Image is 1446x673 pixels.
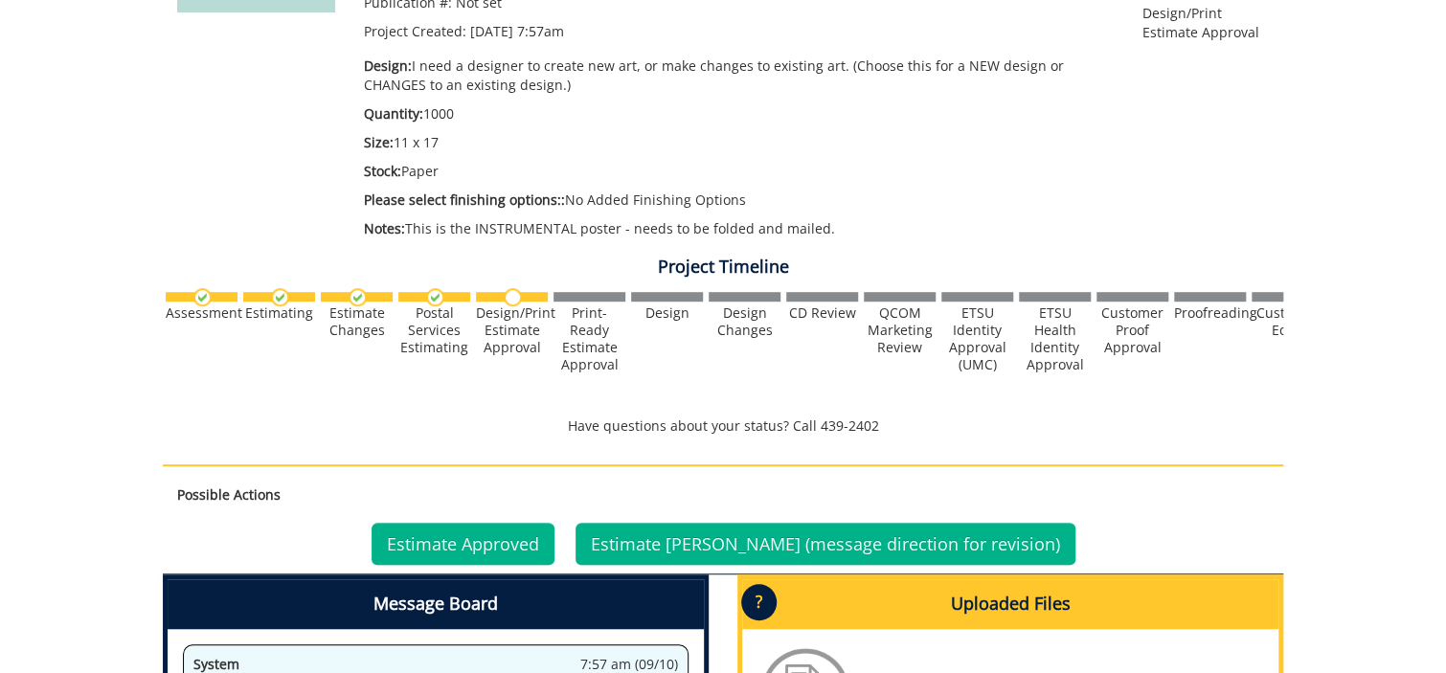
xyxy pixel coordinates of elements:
[1174,304,1246,322] div: Proofreading
[364,133,1114,152] p: 11 x 17
[271,288,289,306] img: checkmark
[631,304,703,322] div: Design
[398,304,470,356] div: Postal Services Estimating
[1019,304,1091,373] div: ETSU Health Identity Approval
[364,22,466,40] span: Project Created:
[576,523,1075,565] a: Estimate [PERSON_NAME] (message direction for revision)
[426,288,444,306] img: checkmark
[364,191,1114,210] p: No Added Finishing Options
[243,304,315,322] div: Estimating
[364,56,412,75] span: Design:
[364,104,1114,123] p: 1000
[372,523,554,565] a: Estimate Approved
[177,485,281,504] strong: Possible Actions
[166,304,237,322] div: Assessment
[504,288,522,306] img: no
[193,288,212,306] img: checkmark
[349,288,367,306] img: checkmark
[364,219,405,237] span: Notes:
[741,584,777,620] p: ?
[163,416,1283,436] p: Have questions about your status? Call 439-2402
[364,133,394,151] span: Size:
[168,579,704,629] h4: Message Board
[193,655,239,673] span: System
[941,304,1013,373] div: ETSU Identity Approval (UMC)
[786,304,858,322] div: CD Review
[470,22,564,40] span: [DATE] 7:57am
[364,104,423,123] span: Quantity:
[742,579,1278,629] h4: Uploaded Files
[1096,304,1168,356] div: Customer Proof Approval
[163,258,1283,277] h4: Project Timeline
[709,304,780,339] div: Design Changes
[364,191,565,209] span: Please select finishing options::
[364,56,1114,95] p: I need a designer to create new art, or make changes to existing art. (Choose this for a NEW desi...
[1252,304,1323,339] div: Customer Edits
[476,304,548,356] div: Design/Print Estimate Approval
[364,219,1114,238] p: This is the INSTRUMENTAL poster - needs to be folded and mailed.
[864,304,936,356] div: QCOM Marketing Review
[364,162,401,180] span: Stock:
[364,162,1114,181] p: Paper
[554,304,625,373] div: Print-Ready Estimate Approval
[321,304,393,339] div: Estimate Changes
